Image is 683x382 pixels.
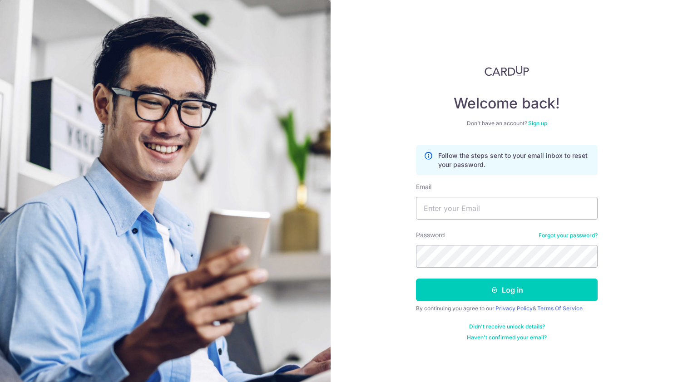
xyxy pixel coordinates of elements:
[537,305,583,312] a: Terms Of Service
[416,182,431,191] label: Email
[416,305,598,312] div: By continuing you agree to our &
[416,279,598,301] button: Log in
[416,120,598,127] div: Don’t have an account?
[438,151,590,169] p: Follow the steps sent to your email inbox to reset your password.
[416,94,598,113] h4: Welcome back!
[528,120,547,127] a: Sign up
[485,65,529,76] img: CardUp Logo
[539,232,598,239] a: Forgot your password?
[467,334,547,341] a: Haven't confirmed your email?
[416,197,598,220] input: Enter your Email
[469,323,545,330] a: Didn't receive unlock details?
[495,305,533,312] a: Privacy Policy
[416,230,445,240] label: Password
